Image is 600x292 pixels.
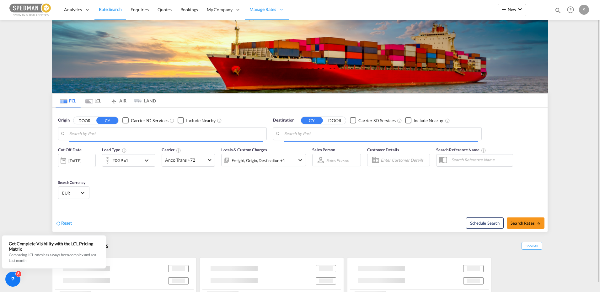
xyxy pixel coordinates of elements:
span: Search Reference Name [436,147,486,152]
span: Analytics [64,7,82,13]
div: [DATE] [68,158,81,164]
span: Reset [61,220,72,226]
md-icon: icon-plus 400-fg [500,6,508,13]
span: Bookings [180,7,198,12]
md-select: Sales Person [326,156,350,165]
div: 20GP x1 [112,156,128,165]
span: Search Currency [58,180,85,185]
div: Carrier SD Services [358,117,396,124]
span: Carrier [162,147,181,152]
span: Quotes [158,7,171,12]
div: Include Nearby [186,117,216,124]
input: Enter Customer Details [381,155,428,165]
span: Customer Details [367,147,399,152]
div: Include Nearby [414,117,443,124]
div: Freight Origin Destination Factory Stuffingicon-chevron-down [221,154,306,166]
md-icon: icon-arrow-right [536,222,541,226]
md-icon: icon-refresh [56,221,61,226]
input: Search Reference Name [448,155,513,164]
md-tab-item: LCL [81,94,106,107]
span: New [500,7,524,12]
span: Search Rates [511,221,541,226]
div: Freight Origin Destination Factory Stuffing [232,156,285,165]
button: Note: By default Schedule search will only considerorigin ports, destination ports and cut off da... [466,217,504,229]
span: Locals & Custom Charges [221,147,267,152]
button: CY [96,117,118,124]
span: Rate Search [99,7,122,12]
span: Load Type [102,147,127,152]
md-icon: icon-chevron-down [143,157,153,164]
button: CY [301,117,323,124]
span: Origin [58,117,69,123]
md-pagination-wrapper: Use the left and right arrow keys to navigate between tabs [56,94,156,107]
md-icon: Your search will be saved by the below given name [481,148,486,153]
span: Cut Off Date [58,147,82,152]
md-icon: Unchecked: Search for CY (Container Yard) services for all selected carriers.Checked : Search for... [397,118,402,123]
md-tab-item: FCL [56,94,81,107]
md-icon: icon-chevron-down [297,156,304,164]
md-tab-item: LAND [131,94,156,107]
img: LCL+%26+FCL+BACKGROUND.png [52,20,548,93]
md-icon: The selected Trucker/Carrierwill be displayed in the rate results If the rates are from another f... [176,148,181,153]
md-icon: Unchecked: Search for CY (Container Yard) services for all selected carriers.Checked : Search for... [169,118,174,123]
div: S [579,5,589,15]
span: Help [565,4,576,15]
span: Anco Trans +72 [165,157,206,163]
button: Search Ratesicon-arrow-right [507,217,544,229]
input: Search by Port [284,129,478,138]
md-checkbox: Checkbox No Ink [178,117,216,124]
md-checkbox: Checkbox No Ink [122,117,168,124]
md-icon: icon-magnify [554,7,561,14]
span: Show All [522,242,542,250]
span: Destination [273,117,294,123]
md-icon: icon-chevron-down [516,6,524,13]
div: Origin DOOR CY Checkbox No InkUnchecked: Search for CY (Container Yard) services for all selected... [52,108,548,232]
md-checkbox: Checkbox No Ink [405,117,443,124]
button: DOOR [324,117,346,124]
button: DOOR [73,117,95,124]
md-icon: Unchecked: Ignores neighbouring ports when fetching rates.Checked : Includes neighbouring ports w... [217,118,222,123]
div: 20GP x1icon-chevron-down [102,154,155,167]
span: Sales Person [312,147,335,152]
div: Carrier SD Services [131,117,168,124]
div: icon-magnify [554,7,561,16]
md-icon: icon-airplane [110,97,118,102]
div: icon-refreshReset [56,220,72,227]
md-datepicker: Select [58,166,63,175]
span: My Company [207,7,233,13]
md-icon: Unchecked: Ignores neighbouring ports when fetching rates.Checked : Includes neighbouring ports w... [445,118,450,123]
span: EUR [62,190,80,196]
md-checkbox: Checkbox No Ink [350,117,396,124]
div: Help [565,4,579,16]
span: Manage Rates [249,6,276,13]
input: Search by Port [69,129,263,138]
md-select: Select Currency: € EUREuro [62,188,86,197]
button: icon-plus 400-fgNewicon-chevron-down [498,4,526,16]
md-icon: icon-information-outline [122,148,127,153]
md-tab-item: AIR [106,94,131,107]
span: Enquiries [131,7,149,12]
img: c12ca350ff1b11efb6b291369744d907.png [9,3,52,17]
div: [DATE] [58,154,96,167]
